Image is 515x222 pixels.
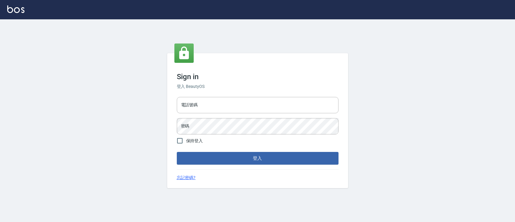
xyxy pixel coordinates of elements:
button: 登入 [177,152,339,165]
a: 忘記密碼? [177,175,196,181]
span: 保持登入 [186,138,203,144]
img: Logo [7,5,24,13]
h6: 登入 BeautyOS [177,83,339,90]
h3: Sign in [177,72,339,81]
